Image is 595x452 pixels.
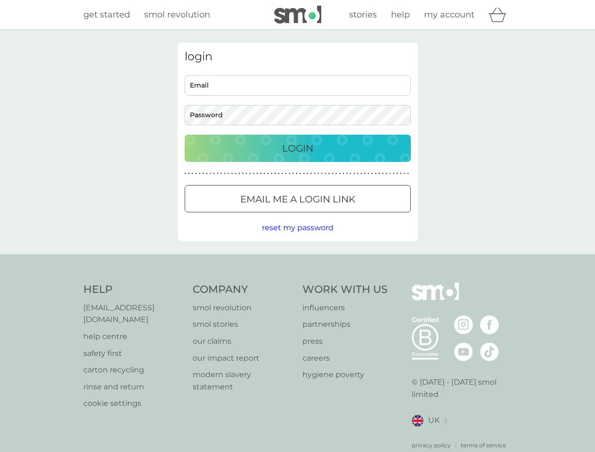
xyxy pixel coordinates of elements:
[424,8,474,22] a: my account
[346,171,348,176] p: ●
[307,171,309,176] p: ●
[203,171,204,176] p: ●
[213,171,215,176] p: ●
[274,6,321,24] img: smol
[240,192,355,207] p: Email me a login link
[349,9,377,20] span: stories
[144,9,210,20] span: smol revolution
[245,171,247,176] p: ●
[193,282,293,297] h4: Company
[444,418,447,423] img: select a new location
[332,171,334,176] p: ●
[281,171,283,176] p: ●
[378,171,380,176] p: ●
[249,171,251,176] p: ●
[210,171,212,176] p: ●
[242,171,244,176] p: ●
[393,171,395,176] p: ●
[83,347,184,360] a: safety first
[360,171,362,176] p: ●
[83,331,184,343] p: help centre
[489,5,512,24] div: basket
[83,302,184,326] a: [EMAIL_ADDRESS][DOMAIN_NAME]
[367,171,369,176] p: ●
[282,141,313,156] p: Login
[262,222,334,234] button: reset my password
[391,8,410,22] a: help
[83,9,130,20] span: get started
[256,171,258,176] p: ●
[349,8,377,22] a: stories
[292,171,294,176] p: ●
[267,171,269,176] p: ●
[480,342,499,361] img: visit the smol Tiktok page
[302,369,388,381] a: hygiene poverty
[364,171,366,176] p: ●
[424,9,474,20] span: my account
[83,364,184,376] a: carton recycling
[193,335,293,347] a: our claims
[391,9,410,20] span: help
[188,171,190,176] p: ●
[185,135,411,162] button: Login
[193,318,293,331] a: smol stories
[83,8,130,22] a: get started
[220,171,222,176] p: ●
[199,171,201,176] p: ●
[231,171,233,176] p: ●
[357,171,359,176] p: ●
[386,171,388,176] p: ●
[195,171,197,176] p: ●
[262,223,334,232] span: reset my password
[389,171,391,176] p: ●
[300,171,302,176] p: ●
[321,171,323,176] p: ●
[375,171,377,176] p: ●
[382,171,384,176] p: ●
[193,352,293,364] a: our impact report
[404,171,406,176] p: ●
[412,441,451,450] a: privacy policy
[302,318,388,331] a: partnerships
[353,171,355,176] p: ●
[302,282,388,297] h4: Work With Us
[235,171,236,176] p: ●
[302,335,388,347] a: press
[192,171,194,176] p: ●
[371,171,373,176] p: ●
[412,282,459,315] img: smol
[238,171,240,176] p: ●
[263,171,265,176] p: ●
[83,397,184,410] a: cookie settings
[318,171,319,176] p: ●
[396,171,398,176] p: ●
[185,185,411,212] button: Email me a login link
[285,171,287,176] p: ●
[342,171,344,176] p: ●
[302,352,388,364] p: careers
[339,171,341,176] p: ●
[335,171,337,176] p: ●
[303,171,305,176] p: ●
[224,171,226,176] p: ●
[185,50,411,64] h3: login
[271,171,273,176] p: ●
[193,369,293,393] p: modern slavery statement
[185,171,187,176] p: ●
[302,302,388,314] a: influencers
[260,171,262,176] p: ●
[83,282,184,297] h4: Help
[314,171,316,176] p: ●
[461,441,506,450] a: terms of service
